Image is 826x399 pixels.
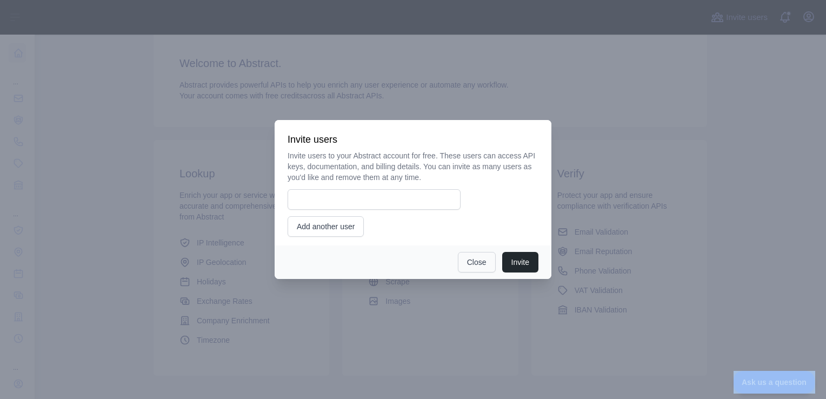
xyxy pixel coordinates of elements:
button: Add another user [288,216,364,237]
h3: Invite users [288,133,538,146]
p: Invite users to your Abstract account for free. These users can access API keys, documentation, a... [288,150,538,183]
button: Close [458,252,496,272]
button: Invite [502,252,538,272]
iframe: Toggle Customer Support [734,371,815,394]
